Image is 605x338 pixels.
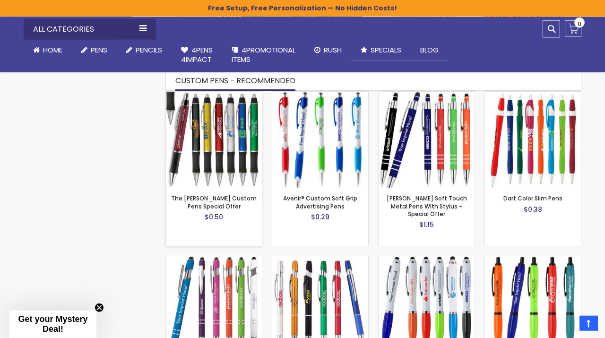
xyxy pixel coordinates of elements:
a: The [PERSON_NAME] Custom Pens Special Offer [171,194,257,210]
span: Rush [324,45,342,55]
a: Dart Color Slim Pens [503,194,562,202]
span: CUSTOM PENS - RECOMMENDED [175,75,295,86]
img: Dart Color slim Pens [485,92,581,188]
a: 4PROMOTIONALITEMS [222,40,305,70]
img: Celeste Soft Touch Metal Pens With Stylus - Special Offer [379,92,475,188]
a: Dart Color slim Pens [485,91,581,99]
a: Escalade Metal-Grip Advertising Pens [272,256,368,264]
a: Blog [411,40,448,61]
span: $1.15 [419,220,434,229]
a: Specials [351,40,411,61]
span: $0.38 [524,205,542,214]
span: Pens [91,45,107,55]
span: 4Pens 4impact [181,45,213,64]
span: 4PROMOTIONAL ITEMS [232,45,295,64]
span: Home [43,45,62,55]
span: Get your Mystery Deal! [18,314,87,334]
a: Pencils [117,40,172,61]
img: The Barton Custom Pens Special Offer [166,92,262,188]
span: Specials [371,45,401,55]
img: Avenir® Custom Soft Grip Advertising Pens [272,92,368,188]
a: Kimberly Logo Stylus Pens - Special Offer [379,256,475,264]
span: Blog [420,45,439,55]
a: Neon-Bright Promo Pens - Special Offer [485,256,581,264]
a: Avenir® Custom Soft Grip Advertising Pens [283,194,357,210]
a: Epic Soft Touch® Custom Pens + Stylus - Special Offer [166,256,262,264]
a: Celeste Soft Touch Metal Pens With Stylus - Special Offer [379,91,475,99]
a: Home [24,40,72,61]
a: The Barton Custom Pens Special Offer [166,91,262,99]
a: Rush [305,40,351,61]
span: $0.50 [205,212,223,222]
span: Pencils [136,45,162,55]
span: $0.29 [311,212,329,222]
div: Get your Mystery Deal!Close teaser [9,311,96,338]
a: 4Pens4impact [172,40,222,70]
button: Close teaser [95,303,104,312]
span: 0 [578,19,581,28]
div: All Categories [24,19,156,40]
a: Avenir® Custom Soft Grip Advertising Pens [272,91,368,99]
a: 0 [565,20,581,37]
a: Pens [72,40,117,61]
a: [PERSON_NAME] Soft Touch Metal Pens With Stylus - Special Offer [387,194,467,217]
